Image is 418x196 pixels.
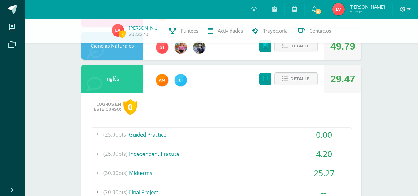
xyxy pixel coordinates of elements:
[274,40,318,52] button: Detalle
[296,128,352,142] div: 0.00
[94,102,121,112] span: Logros en este curso:
[175,41,187,54] img: e8319d1de0642b858999b202df7e829e.png
[123,99,137,115] div: 0
[349,4,385,10] span: [PERSON_NAME]
[129,25,160,31] a: [PERSON_NAME]
[296,166,352,180] div: 25.27
[309,28,331,34] span: Contactos
[119,30,126,38] span: 2
[203,19,248,43] a: Actividades
[349,9,385,15] span: Mi Perfil
[103,166,127,180] span: (30.00pts)
[218,28,243,34] span: Actividades
[248,19,292,43] a: Trayectoria
[103,128,127,142] span: (25.00pts)
[103,147,127,161] span: (25.00pts)
[181,28,198,34] span: Punteos
[292,19,336,43] a: Contactos
[263,28,288,34] span: Trayectoria
[156,74,168,86] img: 27d1f5085982c2e99c83fb29c656b88a.png
[330,65,355,93] div: 29.47
[175,74,187,86] img: 82db8514da6684604140fa9c57ab291b.png
[332,3,345,15] img: f0a5ea862729d95a221c32d77dcdfd86.png
[81,65,143,93] div: Inglés
[81,32,143,60] div: Ciencias Naturales
[290,40,310,52] span: Detalle
[112,24,124,37] img: f0a5ea862729d95a221c32d77dcdfd86.png
[274,72,318,85] button: Detalle
[193,41,205,54] img: b2b209b5ecd374f6d147d0bc2cef63fa.png
[296,147,352,161] div: 4.20
[290,73,310,85] span: Detalle
[156,41,168,54] img: 1e3c7f018e896ee8adc7065031dce62a.png
[129,31,148,37] a: 2022270
[91,166,352,180] div: Midterms
[164,19,203,43] a: Punteos
[330,32,355,60] div: 49.79
[315,8,321,15] span: 8
[91,128,352,142] div: Guided Practice
[91,147,352,161] div: Independent Practice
